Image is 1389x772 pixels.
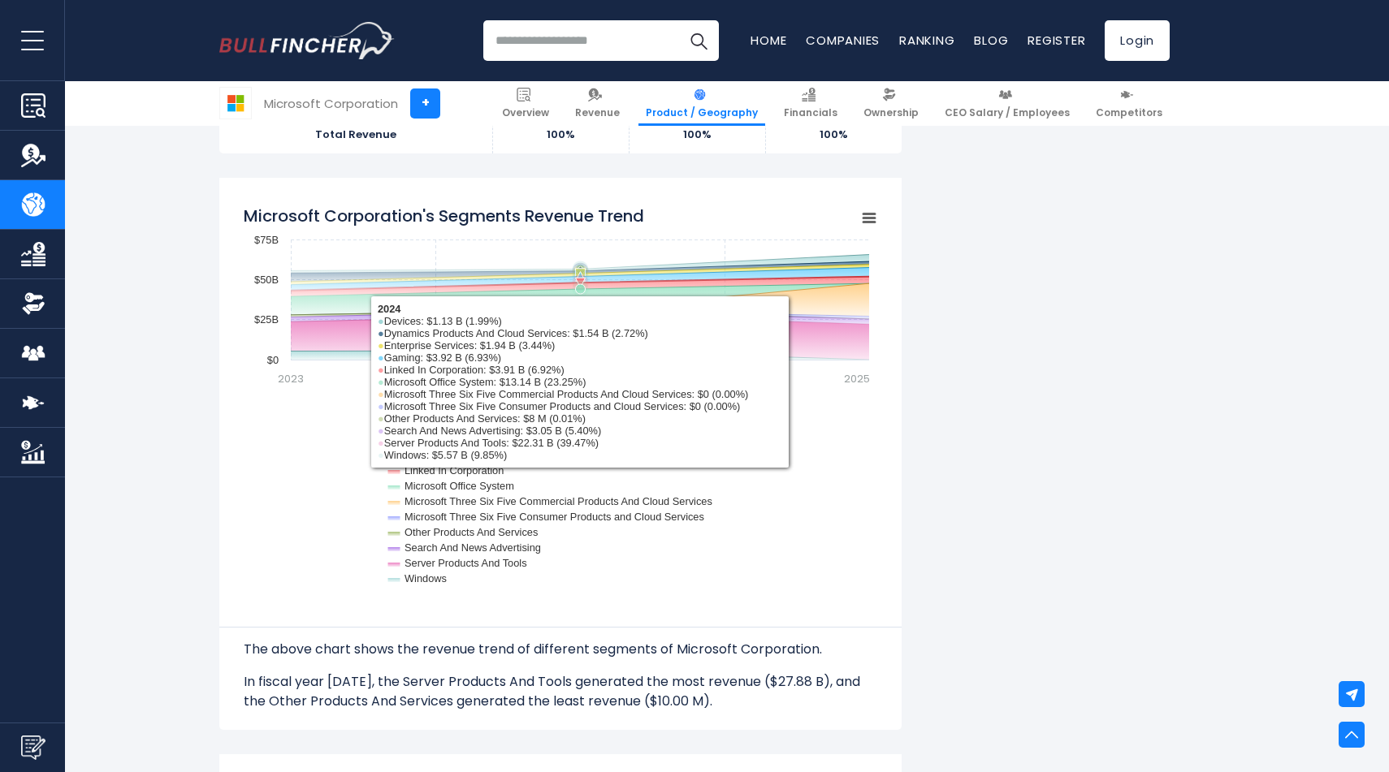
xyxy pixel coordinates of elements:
a: Ranking [899,32,954,49]
text: $75B [254,234,279,246]
text: 2025 [844,371,870,386]
text: Linked In Corporation [405,464,504,477]
text: Devices [405,403,442,415]
text: Search And News Advertising [405,541,541,554]
a: Financials [777,81,845,126]
span: Revenue [575,106,620,119]
text: Gaming [405,449,441,461]
img: Bullfincher logo [219,22,395,59]
td: 100% [492,116,629,154]
span: Product / Geography [646,106,758,119]
text: $25B [254,313,279,326]
text: Dynamics Products And Cloud Services [405,418,587,430]
a: Product / Geography [638,81,765,126]
a: Ownership [856,81,926,126]
span: Overview [502,106,549,119]
img: Ownership [21,291,45,316]
text: Enterprise Services [405,433,495,446]
button: Search [678,20,719,61]
text: $0 [267,354,279,366]
td: Total Revenue [219,116,492,154]
td: 100% [765,116,902,154]
a: CEO Salary / Employees [937,81,1077,126]
text: Server Products And Tools [405,557,527,569]
a: Blog [974,32,1008,49]
span: Financials [784,106,837,119]
tspan: Microsoft Corporation's Segments Revenue Trend [244,205,644,227]
a: Login [1105,20,1170,61]
a: Overview [495,81,556,126]
svg: Microsoft Corporation's Segments Revenue Trend [244,196,877,602]
text: $50B [254,274,279,286]
text: Microsoft Three Six Five Commercial Products And Cloud Services [405,495,712,507]
text: 2024 [567,371,594,386]
p: In fiscal year [DATE], the Server Products And Tools generated the most revenue ($27.88 B), and t... [244,672,877,711]
text: Other Products And Services [405,526,538,538]
a: Revenue [568,81,627,126]
text: Windows [405,572,447,584]
span: Ownership [863,106,919,119]
text: Microsoft Office System [405,480,514,492]
text: 2023 [278,371,304,386]
a: Competitors [1088,81,1170,126]
span: Competitors [1096,106,1162,119]
div: Microsoft Corporation [264,94,398,113]
p: The above chart shows the revenue trend of different segments of Microsoft Corporation. [244,640,877,659]
a: Companies [806,32,880,49]
td: 100% [629,116,765,154]
a: Register [1028,32,1085,49]
a: + [410,88,440,119]
span: CEO Salary / Employees [945,106,1070,119]
a: Home [751,32,786,49]
img: MSFT logo [220,88,251,119]
a: Go to homepage [219,22,394,59]
text: Microsoft Three Six Five Consumer Products and Cloud Services [405,511,704,523]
